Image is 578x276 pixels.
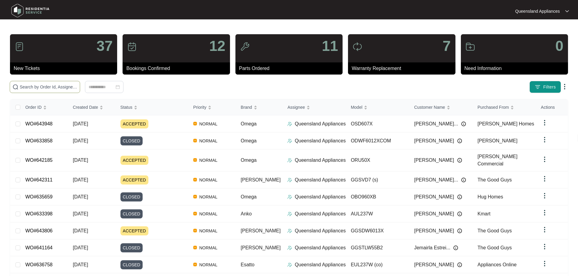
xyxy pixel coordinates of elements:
span: [PERSON_NAME] [414,193,454,201]
td: OSD607X [346,115,409,132]
img: Assigner Icon [287,211,292,216]
img: icon [127,42,137,52]
span: Order ID [25,104,42,111]
p: Bookings Confirmed [126,65,230,72]
img: dropdown arrow [541,119,548,126]
span: ACCEPTED [120,119,148,128]
span: NORMAL [197,244,220,251]
span: [DATE] [73,121,88,126]
img: Assigner Icon [287,138,292,143]
a: WO#643806 [25,228,52,233]
span: ACCEPTED [120,175,148,185]
span: Anko [241,211,252,216]
td: ODWF6012XCOM [346,132,409,149]
img: Info icon [461,178,466,182]
img: Assigner Icon [287,228,292,233]
span: NORMAL [197,261,220,268]
span: NORMAL [197,176,220,184]
img: Assigner Icon [287,178,292,182]
span: CLOSED [120,209,143,218]
span: [DATE] [73,177,88,182]
img: Info icon [457,138,462,143]
span: [DATE] [73,228,88,233]
span: [PERSON_NAME] [414,137,454,145]
p: Queensland Appliances [295,227,346,234]
img: Assigner Icon [287,195,292,199]
img: dropdown arrow [541,192,548,199]
span: [DATE] [73,262,88,267]
td: GGSTLW55B2 [346,239,409,256]
img: Info icon [457,158,462,163]
img: dropdown arrow [561,83,568,90]
img: dropdown arrow [565,10,569,13]
img: dropdown arrow [541,136,548,143]
img: icon [465,42,475,52]
span: Filters [543,84,556,90]
img: dropdown arrow [541,156,548,163]
img: Assigner Icon [287,158,292,163]
a: WO#635659 [25,194,52,199]
p: Queensland Appliances [515,8,560,14]
span: Priority [193,104,207,111]
th: Created Date [68,99,116,115]
span: Assignee [287,104,305,111]
span: [DATE] [73,158,88,163]
img: Vercel Logo [193,122,197,125]
a: WO#633858 [25,138,52,143]
img: dropdown arrow [541,243,548,250]
span: Appliances Online [478,262,517,267]
p: Need Information [465,65,568,72]
span: [PERSON_NAME] [414,261,454,268]
img: Assigner Icon [287,121,292,126]
img: icon [15,42,24,52]
img: Vercel Logo [193,195,197,198]
img: Vercel Logo [193,263,197,266]
span: Status [120,104,133,111]
img: search-icon [12,84,19,90]
span: NORMAL [197,157,220,164]
span: ACCEPTED [120,226,148,235]
td: GGSVD7 (s) [346,171,409,188]
p: Queensland Appliances [295,210,346,218]
span: Model [351,104,362,111]
a: WO#642185 [25,158,52,163]
input: Search by Order Id, Assignee Name, Customer Name, Brand and Model [20,84,77,90]
th: Status [116,99,188,115]
img: Info icon [457,262,462,267]
span: Hug Homes [478,194,503,199]
img: Vercel Logo [193,139,197,142]
img: Assigner Icon [287,245,292,250]
p: Queensland Appliances [295,176,346,184]
span: Created Date [73,104,98,111]
img: Vercel Logo [193,246,197,249]
td: GGSDW6013X [346,222,409,239]
p: Queensland Appliances [295,261,346,268]
span: [DATE] [73,245,88,250]
p: Queensland Appliances [295,157,346,164]
a: WO#633398 [25,211,52,216]
span: [DATE] [73,138,88,143]
span: Jemairla Estrei... [414,244,450,251]
span: Customer Name [414,104,445,111]
span: [PERSON_NAME] [414,227,454,234]
img: dropdown arrow [541,226,548,233]
span: Omega [241,194,256,199]
span: [PERSON_NAME] [478,138,518,143]
span: Esatto [241,262,254,267]
p: 37 [96,39,113,53]
img: Info icon [457,195,462,199]
img: Info icon [461,121,466,126]
span: [DATE] [73,194,88,199]
th: Purchased From [473,99,536,115]
span: [PERSON_NAME] [414,157,454,164]
span: CLOSED [120,260,143,269]
span: ACCEPTED [120,156,148,165]
img: Assigner Icon [287,262,292,267]
td: OBO960XB [346,188,409,205]
p: Queensland Appliances [295,137,346,145]
span: NORMAL [197,120,220,128]
img: Info icon [457,211,462,216]
span: NORMAL [197,137,220,145]
span: CLOSED [120,243,143,252]
span: Brand [241,104,252,111]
